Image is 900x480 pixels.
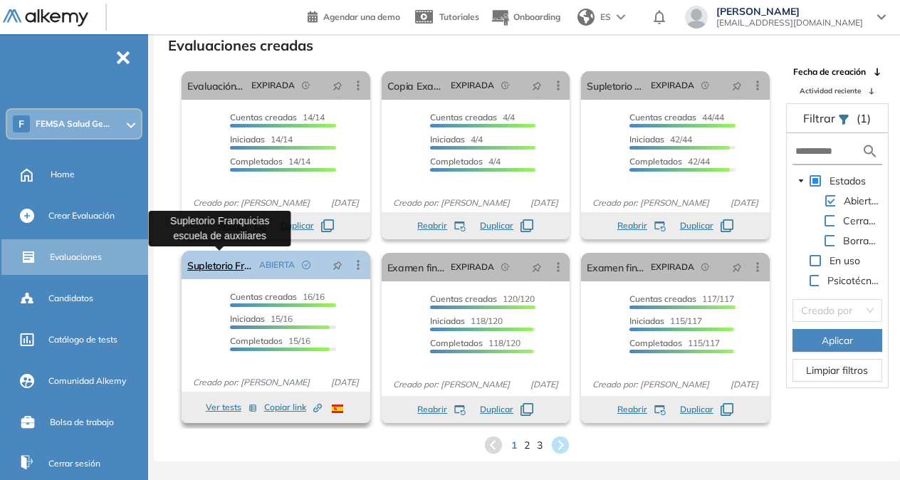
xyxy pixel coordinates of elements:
[417,219,466,232] button: Reabrir
[827,172,869,189] span: Estados
[323,11,400,22] span: Agendar una demo
[840,212,882,229] span: Cerradas
[680,403,733,416] button: Duplicar
[680,403,713,416] span: Duplicar
[532,80,542,91] span: pushpin
[439,11,479,22] span: Tutoriales
[629,293,696,304] span: Cuentas creadas
[281,219,334,232] button: Duplicar
[302,261,310,269] span: check-circle
[230,134,293,145] span: 14/14
[857,110,871,127] span: (1)
[521,74,553,97] button: pushpin
[793,66,866,78] span: Fecha de creación
[803,111,838,125] span: Filtrar
[732,80,742,91] span: pushpin
[721,256,753,278] button: pushpin
[521,256,553,278] button: pushpin
[797,177,805,184] span: caret-down
[281,219,314,232] span: Duplicar
[629,338,720,348] span: 115/117
[417,219,447,232] span: Reabrir
[333,80,342,91] span: pushpin
[825,272,882,289] span: Psicotécnicos
[792,329,882,352] button: Aplicar
[36,118,110,130] span: FEMSA Salud Ge...
[48,333,117,346] span: Catálogo de tests
[387,378,516,391] span: Creado por: [PERSON_NAME]
[387,71,446,100] a: Copia Examen final Escuela de auxiliares etapa 1
[230,335,310,346] span: 15/16
[480,219,533,232] button: Duplicar
[629,134,664,145] span: Iniciadas
[187,197,315,209] span: Creado por: [PERSON_NAME]
[322,74,353,97] button: pushpin
[840,232,882,249] span: Borrador
[491,2,560,33] button: Onboarding
[325,376,365,389] span: [DATE]
[187,71,246,100] a: Evaluación Inducción Escuela de Auxiliares
[701,263,710,271] span: field-time
[417,403,447,416] span: Reabrir
[332,405,343,413] img: ESP
[843,214,885,227] span: Cerradas
[430,156,483,167] span: Completados
[387,197,516,209] span: Creado por: [PERSON_NAME]
[48,457,100,470] span: Cerrar sesión
[230,156,310,167] span: 14/14
[629,338,682,348] span: Completados
[827,252,863,269] span: En uso
[862,142,879,160] img: search icon
[302,81,310,90] span: field-time
[629,315,702,326] span: 115/117
[629,134,692,145] span: 42/44
[19,118,24,130] span: F
[843,234,884,247] span: Borrador
[430,156,501,167] span: 4/4
[430,315,465,326] span: Iniciadas
[800,85,861,96] span: Actividad reciente
[617,14,625,20] img: arrow
[333,259,342,271] span: pushpin
[308,7,400,24] a: Agendar una demo
[325,197,365,209] span: [DATE]
[830,254,860,267] span: En uso
[259,259,295,271] span: ABIERTA
[629,156,682,167] span: Completados
[417,403,466,416] button: Reabrir
[149,211,291,246] div: Supletorio Franquicias escuela de auxiliares
[187,376,315,389] span: Creado por: [PERSON_NAME]
[501,81,510,90] span: field-time
[50,251,102,264] span: Evaluaciones
[827,274,889,287] span: Psicotécnicos
[451,261,494,273] span: EXPIRADA
[430,338,520,348] span: 118/120
[617,403,647,416] span: Reabrir
[230,112,325,122] span: 14/14
[716,6,863,17] span: [PERSON_NAME]
[230,112,297,122] span: Cuentas creadas
[251,79,295,92] span: EXPIRADA
[680,219,713,232] span: Duplicar
[525,378,564,391] span: [DATE]
[480,403,533,416] button: Duplicar
[264,401,322,414] span: Copiar link
[322,254,353,276] button: pushpin
[48,209,115,222] span: Crear Evaluación
[264,399,322,416] button: Copiar link
[651,261,694,273] span: EXPIRADA
[430,293,535,304] span: 120/120
[617,403,666,416] button: Reabrir
[230,291,297,302] span: Cuentas creadas
[629,156,710,167] span: 42/44
[629,112,724,122] span: 44/44
[430,338,483,348] span: Completados
[830,174,866,187] span: Estados
[525,197,564,209] span: [DATE]
[721,74,753,97] button: pushpin
[725,378,764,391] span: [DATE]
[841,192,882,209] span: Abiertas
[587,253,645,281] a: Examen final etapa 2 Grupos [DATE] - [DATE]
[511,438,517,453] span: 1
[532,261,542,273] span: pushpin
